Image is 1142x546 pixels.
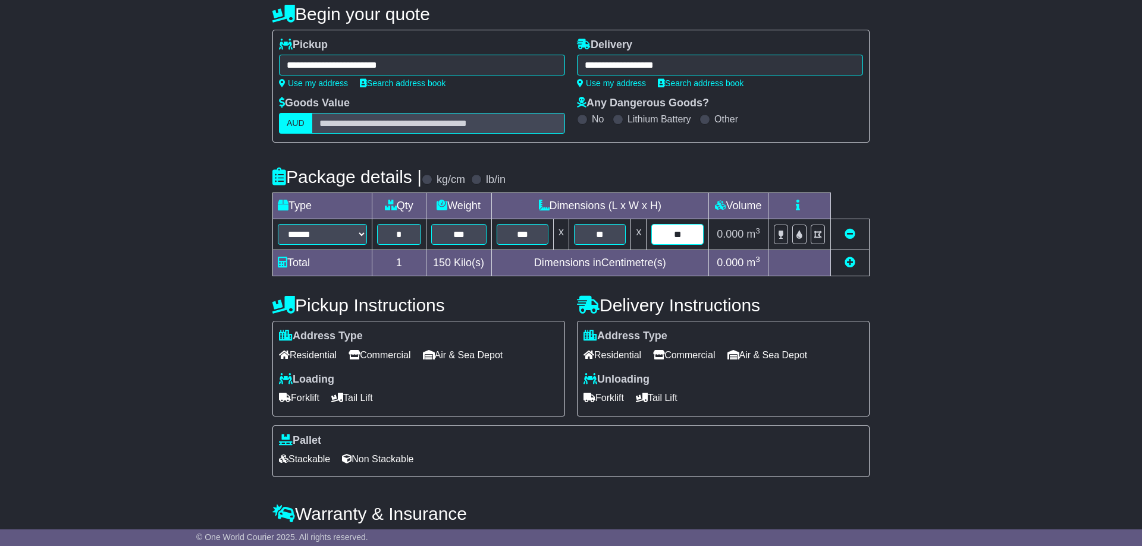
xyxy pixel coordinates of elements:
span: Forklift [279,389,319,407]
label: Pallet [279,434,321,447]
span: Commercial [349,346,410,364]
h4: Package details | [272,167,422,187]
span: Non Stackable [342,450,413,468]
a: Use my address [279,78,348,88]
span: Air & Sea Depot [423,346,503,364]
sup: 3 [755,226,760,235]
label: Lithium Battery [628,113,691,125]
h4: Delivery Instructions [577,295,870,315]
span: 150 [433,257,451,269]
td: Type [273,193,372,219]
label: Address Type [583,330,667,343]
label: No [592,113,604,125]
span: Residential [279,346,337,364]
a: Search address book [360,78,445,88]
td: Total [273,250,372,276]
td: Weight [426,193,491,219]
sup: 3 [755,255,760,264]
label: Pickup [279,39,328,52]
a: Search address book [658,78,743,88]
a: Use my address [577,78,646,88]
td: 1 [372,250,426,276]
label: Any Dangerous Goods? [577,97,709,110]
td: Qty [372,193,426,219]
td: Dimensions (L x W x H) [491,193,708,219]
h4: Pickup Instructions [272,295,565,315]
a: Add new item [845,257,855,269]
h4: Begin your quote [272,4,870,24]
span: m [746,228,760,240]
span: Residential [583,346,641,364]
label: lb/in [486,173,506,187]
td: x [554,219,569,250]
td: x [631,219,647,250]
label: Delivery [577,39,632,52]
span: Forklift [583,389,624,407]
label: Other [714,113,738,125]
label: Goods Value [279,97,350,110]
label: Loading [279,373,334,386]
label: AUD [279,113,312,134]
span: Tail Lift [331,389,373,407]
span: 0.000 [717,257,743,269]
span: Air & Sea Depot [727,346,808,364]
h4: Warranty & Insurance [272,504,870,523]
label: Unloading [583,373,650,386]
span: Stackable [279,450,330,468]
label: Address Type [279,330,363,343]
span: 0.000 [717,228,743,240]
label: kg/cm [437,173,465,187]
span: m [746,257,760,269]
span: © One World Courier 2025. All rights reserved. [196,532,368,542]
span: Tail Lift [636,389,677,407]
a: Remove this item [845,228,855,240]
td: Kilo(s) [426,250,491,276]
td: Volume [708,193,768,219]
span: Commercial [653,346,715,364]
td: Dimensions in Centimetre(s) [491,250,708,276]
